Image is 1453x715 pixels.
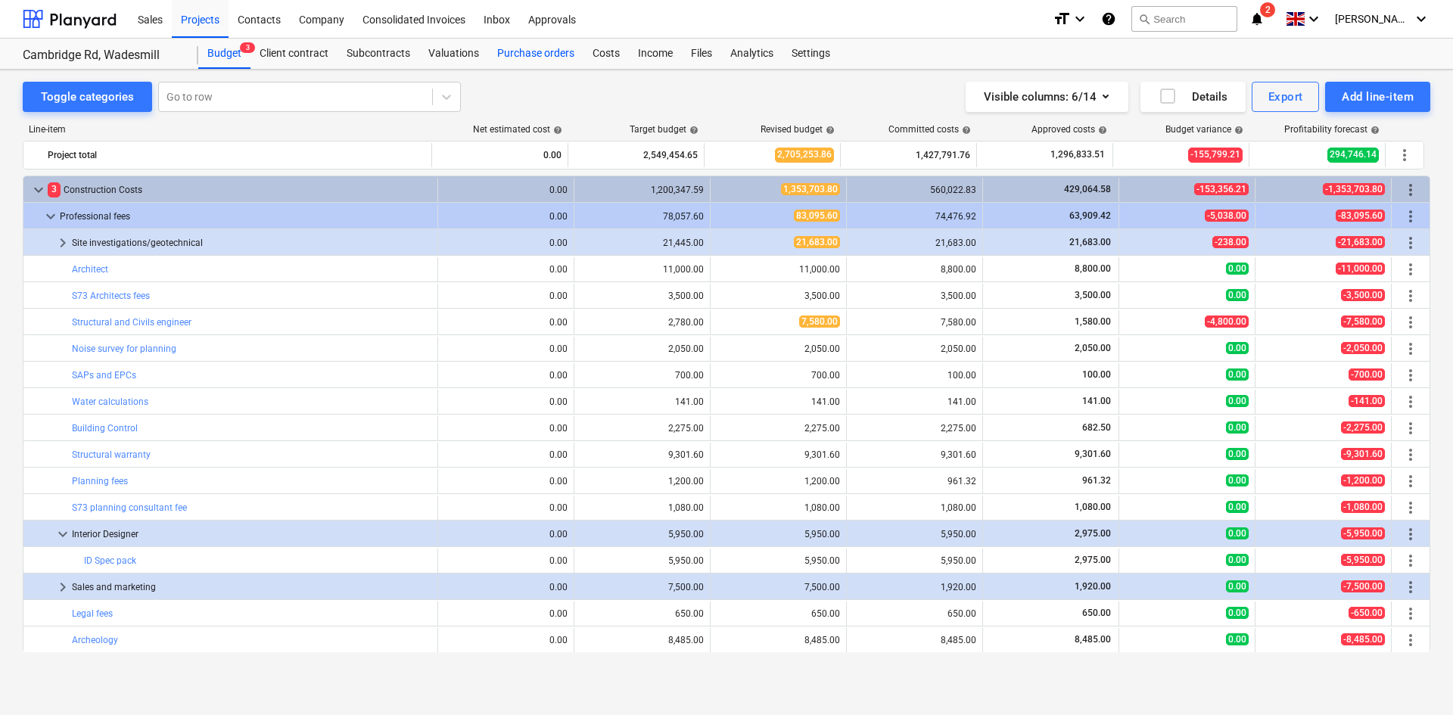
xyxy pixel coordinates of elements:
[1073,343,1112,353] span: 2,050.00
[444,582,568,592] div: 0.00
[959,126,971,135] span: help
[54,578,72,596] span: keyboard_arrow_right
[1395,146,1414,164] span: More actions
[1231,126,1243,135] span: help
[23,82,152,112] button: Toggle categories
[1402,181,1420,199] span: More actions
[30,181,48,199] span: keyboard_arrow_down
[1068,210,1112,221] span: 63,909.42
[1341,633,1385,645] span: -8,485.00
[1335,13,1411,25] span: [PERSON_NAME]
[629,39,682,69] a: Income
[580,238,704,248] div: 21,445.00
[853,291,976,301] div: 3,500.00
[1402,578,1420,596] span: More actions
[794,210,840,222] span: 83,095.60
[444,502,568,513] div: 0.00
[717,449,840,460] div: 9,301.60
[1226,448,1249,460] span: 0.00
[1071,10,1089,28] i: keyboard_arrow_down
[853,264,976,275] div: 8,800.00
[580,344,704,354] div: 2,050.00
[781,183,840,195] span: 1,353,703.80
[54,525,72,543] span: keyboard_arrow_down
[1336,210,1385,222] span: -83,095.60
[1341,474,1385,487] span: -1,200.00
[888,124,971,135] div: Committed costs
[1402,287,1420,305] span: More actions
[338,39,419,69] a: Subcontracts
[1402,499,1420,517] span: More actions
[580,529,704,539] div: 5,950.00
[48,143,425,167] div: Project total
[853,238,976,248] div: 21,683.00
[72,423,138,434] a: Building Control
[1073,634,1112,645] span: 8,485.00
[72,635,118,645] a: Archeology
[799,316,840,328] span: 7,580.00
[717,370,840,381] div: 700.00
[444,396,568,407] div: 0.00
[1402,340,1420,358] span: More actions
[1402,419,1420,437] span: More actions
[1402,631,1420,649] span: More actions
[853,608,976,619] div: 650.00
[72,608,113,619] a: Legal fees
[853,317,976,328] div: 7,580.00
[1341,580,1385,592] span: -7,500.00
[473,124,562,135] div: Net estimated cost
[444,317,568,328] div: 0.00
[794,236,840,248] span: 21,683.00
[72,575,431,599] div: Sales and marketing
[775,148,834,162] span: 2,705,253.86
[72,502,187,513] a: S73 planning consultant fee
[580,555,704,566] div: 5,950.00
[761,124,835,135] div: Revised budget
[580,449,704,460] div: 9,301.60
[1194,183,1249,195] span: -153,356.21
[444,555,568,566] div: 0.00
[1226,289,1249,301] span: 0.00
[444,635,568,645] div: 0.00
[1349,395,1385,407] span: -141.00
[853,344,976,354] div: 2,050.00
[717,291,840,301] div: 3,500.00
[1341,527,1385,539] span: -5,950.00
[1138,13,1150,25] span: search
[438,143,562,167] div: 0.00
[717,476,840,487] div: 1,200.00
[580,502,704,513] div: 1,080.00
[853,582,976,592] div: 1,920.00
[1402,446,1420,464] span: More actions
[419,39,488,69] a: Valuations
[1402,234,1420,252] span: More actions
[444,264,568,275] div: 0.00
[48,182,61,197] span: 3
[1049,148,1106,161] span: 1,296,833.51
[444,291,568,301] div: 0.00
[1284,124,1380,135] div: Profitability forecast
[853,529,976,539] div: 5,950.00
[23,48,180,64] div: Cambridge Rd, Wadesmill
[1402,605,1420,623] span: More actions
[853,635,976,645] div: 8,485.00
[1226,633,1249,645] span: 0.00
[823,126,835,135] span: help
[984,87,1110,107] div: Visible columns : 6/14
[853,185,976,195] div: 560,022.83
[1205,210,1249,222] span: -5,038.00
[580,264,704,275] div: 11,000.00
[580,423,704,434] div: 2,275.00
[1268,87,1303,107] div: Export
[1249,10,1265,28] i: notifications
[580,291,704,301] div: 3,500.00
[41,87,134,107] div: Toggle categories
[580,317,704,328] div: 2,780.00
[1073,316,1112,327] span: 1,580.00
[1188,148,1243,162] span: -155,799.21
[42,207,60,225] span: keyboard_arrow_down
[1402,393,1420,411] span: More actions
[1336,263,1385,275] span: -11,000.00
[1212,236,1249,248] span: -238.00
